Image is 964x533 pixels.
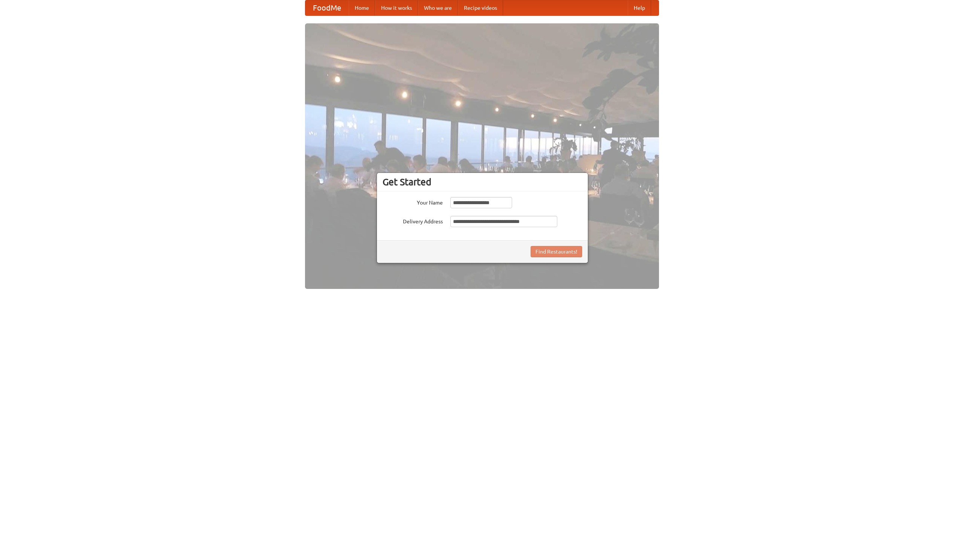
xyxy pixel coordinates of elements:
label: Your Name [383,197,443,206]
a: Who we are [418,0,458,15]
a: Home [349,0,375,15]
a: Help [628,0,651,15]
a: FoodMe [305,0,349,15]
a: How it works [375,0,418,15]
a: Recipe videos [458,0,503,15]
button: Find Restaurants! [531,246,582,257]
label: Delivery Address [383,216,443,225]
h3: Get Started [383,176,582,188]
